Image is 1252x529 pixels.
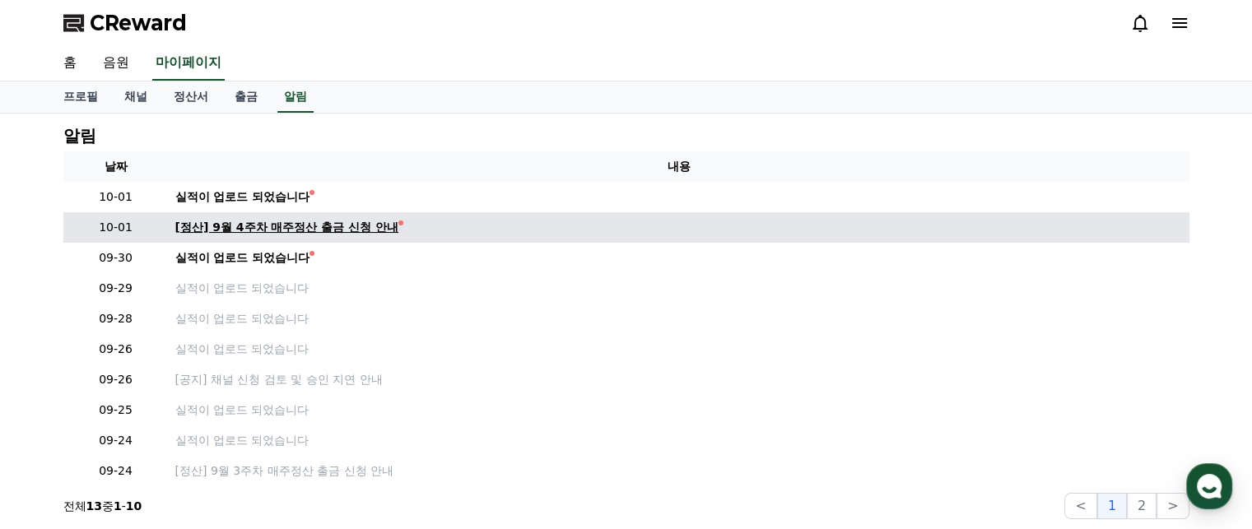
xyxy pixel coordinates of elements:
strong: 13 [86,499,102,513]
a: 실적이 업로드 되었습니다 [175,188,1183,206]
a: 실적이 업로드 되었습니다 [175,341,1183,358]
p: 09-26 [70,341,162,358]
strong: 1 [114,499,122,513]
a: 출금 [221,81,271,113]
div: 실적이 업로드 되었습니다 [175,188,310,206]
p: 09-24 [70,432,162,449]
a: 실적이 업로드 되었습니다 [175,280,1183,297]
span: 대화 [151,418,170,431]
a: 알림 [277,81,314,113]
span: CReward [90,10,187,36]
a: [정산] 9월 3주차 매주정산 출금 신청 안내 [175,462,1183,480]
p: 09-29 [70,280,162,297]
a: 설정 [212,392,316,434]
p: 10-01 [70,219,162,236]
a: 실적이 업로드 되었습니다 [175,310,1183,327]
a: 실적이 업로드 되었습니다 [175,249,1183,267]
a: 실적이 업로드 되었습니다 [175,401,1183,419]
a: 프로필 [50,81,111,113]
div: [정산] 9월 4주차 매주정산 출금 신청 안내 [175,219,399,236]
th: 내용 [169,151,1189,182]
button: 2 [1127,493,1157,519]
a: 마이페이지 [152,46,225,81]
a: [정산] 9월 4주차 매주정산 출금 신청 안내 [175,219,1183,236]
span: 설정 [254,417,274,430]
p: 10-01 [70,188,162,206]
span: 홈 [52,417,62,430]
p: 09-30 [70,249,162,267]
strong: 10 [126,499,142,513]
button: > [1157,493,1189,519]
h4: 알림 [63,127,96,145]
a: [공지] 채널 신청 검토 및 승인 지연 안내 [175,371,1183,388]
th: 날짜 [63,151,169,182]
p: 09-25 [70,401,162,419]
a: 정산서 [161,81,221,113]
button: 1 [1097,493,1127,519]
a: 음원 [90,46,142,81]
p: 전체 중 - [63,498,142,514]
p: 09-26 [70,371,162,388]
a: 홈 [50,46,90,81]
p: 09-28 [70,310,162,327]
a: CReward [63,10,187,36]
a: 채널 [111,81,161,113]
p: 09-24 [70,462,162,480]
button: < [1064,493,1096,519]
a: 실적이 업로드 되었습니다 [175,432,1183,449]
div: 실적이 업로드 되었습니다 [175,249,310,267]
a: 홈 [5,392,109,434]
a: 대화 [109,392,212,434]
